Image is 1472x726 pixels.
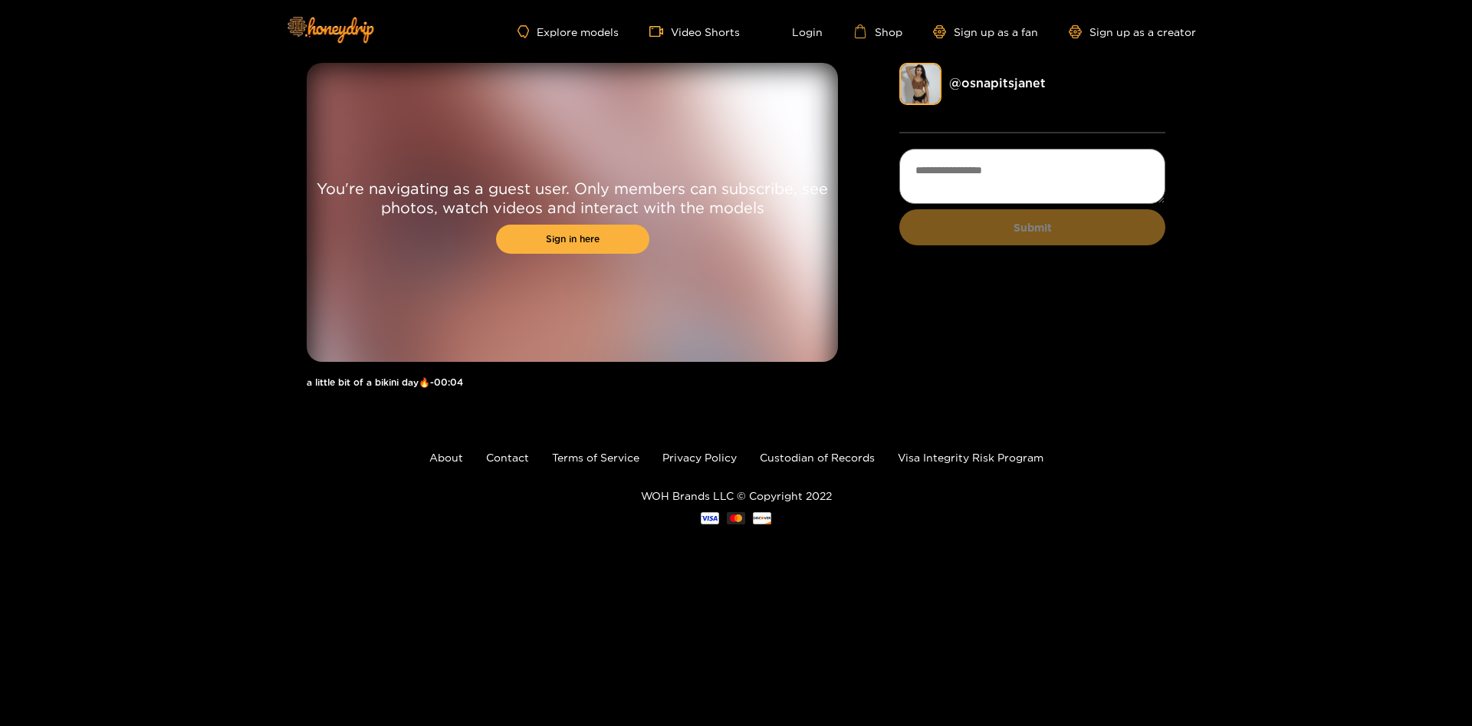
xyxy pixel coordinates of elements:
a: Custodian of Records [760,452,875,463]
h1: a little bit of a bikini day🔥 - 00:04 [307,377,838,388]
a: Contact [486,452,529,463]
a: Terms of Service [552,452,639,463]
img: osnapitsjanet [899,63,941,105]
a: Video Shorts [649,25,740,38]
span: video-camera [649,25,671,38]
a: Login [770,25,823,38]
a: About [429,452,463,463]
button: Submit [899,209,1165,245]
a: Privacy Policy [662,452,737,463]
a: Sign up as a creator [1069,25,1196,38]
a: Shop [853,25,902,38]
a: Explore models [517,25,619,38]
p: You're navigating as a guest user. Only members can subscribe, see photos, watch videos and inter... [307,179,838,217]
a: Visa Integrity Risk Program [898,452,1043,463]
a: Sign up as a fan [933,25,1038,38]
a: @ osnapitsjanet [949,76,1046,90]
a: Sign in here [496,225,649,254]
